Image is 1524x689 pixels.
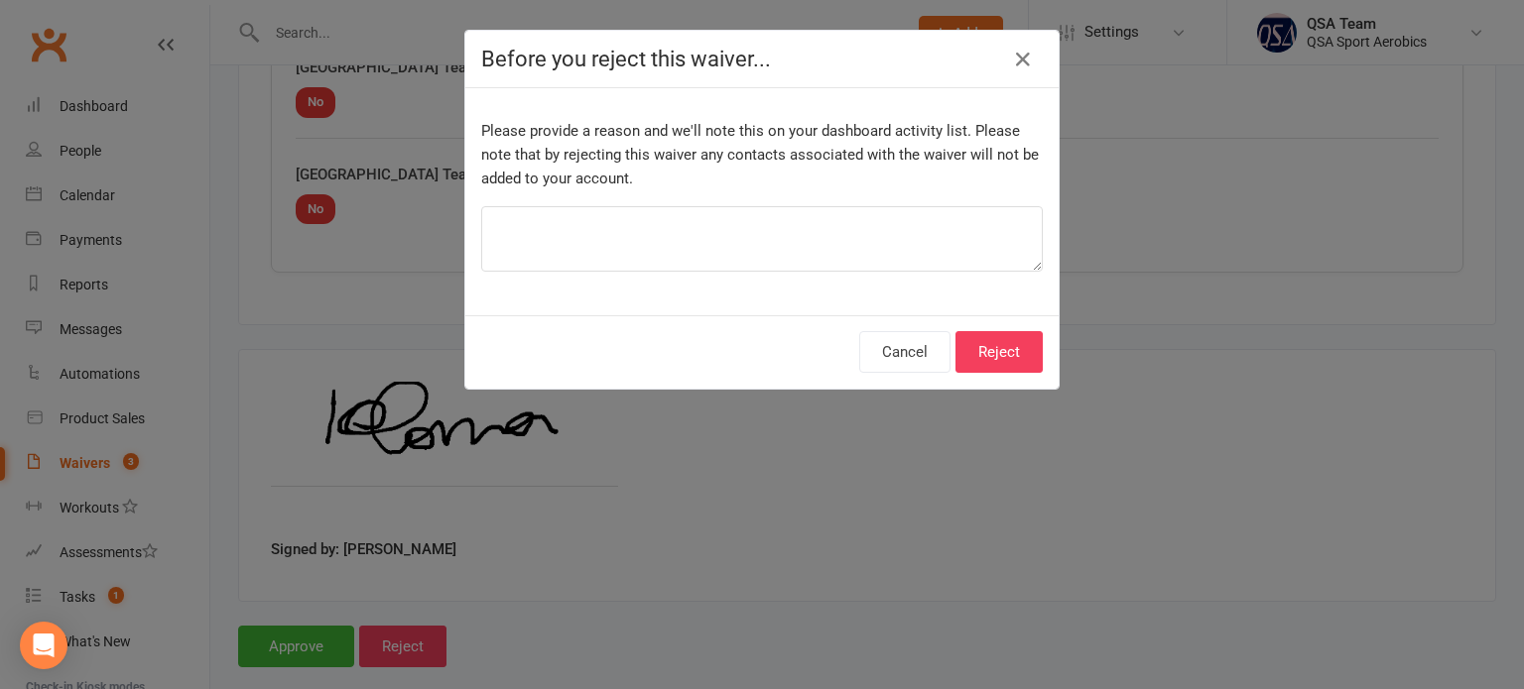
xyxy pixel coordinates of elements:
button: Close [1007,44,1039,75]
button: Cancel [859,331,951,373]
div: Open Intercom Messenger [20,622,67,669]
h4: Before you reject this waiver... [481,47,1043,71]
p: Please provide a reason and we'll note this on your dashboard activity list. Please note that by ... [481,119,1043,190]
button: Reject [955,331,1043,373]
